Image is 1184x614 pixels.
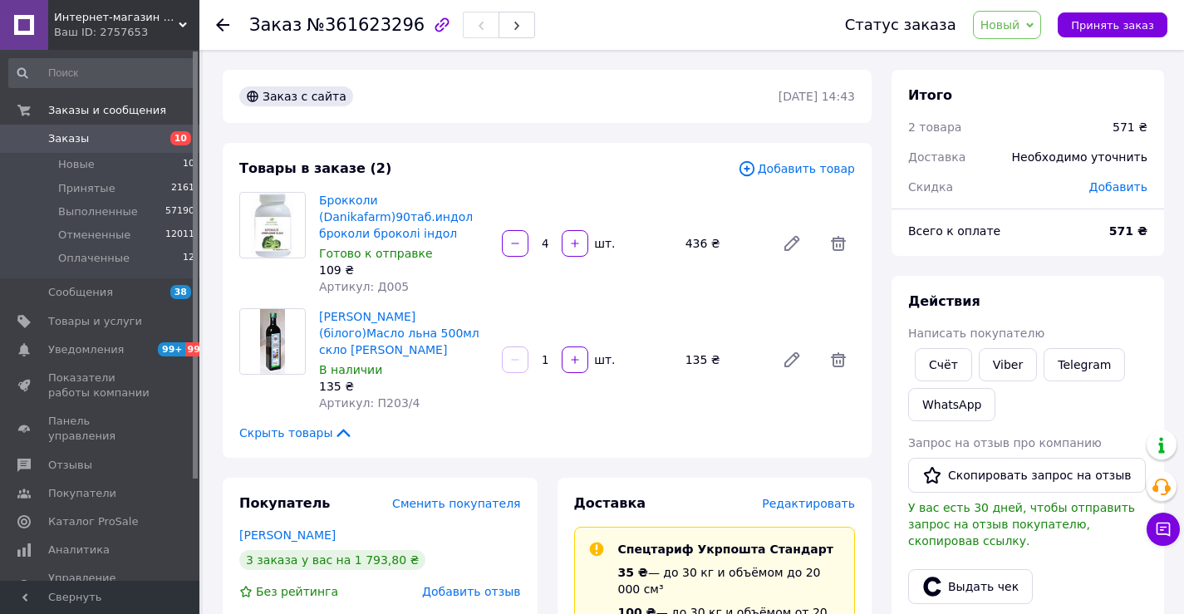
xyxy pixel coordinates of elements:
div: Ваш ID: 2757653 [54,25,199,40]
a: Редактировать [775,343,808,376]
span: В наличии [319,363,382,376]
span: Отзывы [48,458,92,473]
div: шт. [590,235,617,252]
span: Покупатель [239,495,330,511]
span: Новые [58,157,95,172]
button: Принять заказ [1058,12,1167,37]
span: №361623296 [307,15,425,35]
span: Отмененные [58,228,130,243]
a: Редактировать [775,227,808,260]
span: Каталог ProSale [48,514,138,529]
div: 3 заказа у вас на 1 793,80 ₴ [239,550,425,570]
a: Telegram [1044,348,1125,381]
span: Заказы [48,131,89,146]
button: Выдать чек [908,569,1033,604]
span: Сообщения [48,285,113,300]
button: Скопировать запрос на отзыв [908,458,1146,493]
time: [DATE] 14:43 [779,90,855,103]
span: Запрос на отзыв про компанию [908,436,1102,449]
span: Скидка [908,180,953,194]
a: [PERSON_NAME](білого)Масло льна 500мл скло [PERSON_NAME] [319,310,479,356]
span: Добавить отзыв [422,585,520,598]
span: Заказ [249,15,302,35]
span: Доставка [908,150,965,164]
span: Удалить [822,343,855,376]
div: 436 ₴ [679,232,769,255]
span: Товары в заказе (2) [239,160,391,176]
span: 38 [170,285,191,299]
span: Готово к отправке [319,247,433,260]
span: 35 ₴ [618,566,648,579]
span: 10 [170,131,191,145]
span: Артикул: Д005 [319,280,409,293]
span: Принять заказ [1071,19,1154,32]
div: 135 ₴ [319,378,489,395]
span: Добавить товар [738,160,855,178]
span: Добавить [1089,180,1147,194]
div: 571 ₴ [1113,119,1147,135]
span: Спецтариф Укрпошта Стандарт [618,543,833,556]
span: Редактировать [762,497,855,510]
span: Заказы и сообщения [48,103,166,118]
button: Cчёт [915,348,972,381]
a: [PERSON_NAME] [239,528,336,542]
div: Вернуться назад [216,17,229,33]
div: 109 ₴ [319,262,489,278]
span: Интернет-магазин Клуб "Поддержка" [54,10,179,25]
input: Поиск [8,58,196,88]
span: Артикул: П203/4 [319,396,420,410]
span: Управление сайтом [48,571,154,601]
img: Брокколи (Danikafarm)90таб.индол броколи броколі індол [251,193,294,258]
div: шт. [590,351,617,368]
span: Итого [908,87,952,103]
b: 571 ₴ [1109,224,1147,238]
div: Заказ с сайта [239,86,353,106]
span: Написать покупателю [908,327,1044,340]
span: Товары и услуги [48,314,142,329]
div: Статус заказа [845,17,956,33]
a: Брокколи (Danikafarm)90таб.индол броколи броколі індол [319,194,473,240]
span: Сменить покупателя [392,497,520,510]
div: — до 30 кг и объёмом до 20 000 см³ [618,564,842,597]
span: Удалить [822,227,855,260]
span: Выполненные [58,204,138,219]
span: 12 [183,251,194,266]
a: Viber [979,348,1037,381]
span: Доставка [574,495,646,511]
span: 99+ [158,342,185,356]
div: Необходимо уточнить [1002,139,1157,175]
span: Принятые [58,181,115,196]
span: Всего к оплате [908,224,1000,238]
span: Покупатели [48,486,116,501]
span: 99+ [185,342,213,356]
button: Чат с покупателем [1147,513,1180,546]
a: WhatsApp [908,388,995,421]
img: Олія льону(білого)Масло льна 500мл скло Мирослав [260,309,286,374]
span: У вас есть 30 дней, чтобы отправить запрос на отзыв покупателю, скопировав ссылку. [908,501,1135,548]
span: 12011 [165,228,194,243]
span: 2161 [171,181,194,196]
span: Оплаченные [58,251,130,266]
span: Панель управления [48,414,154,444]
div: 135 ₴ [679,348,769,371]
span: 2 товара [908,120,961,134]
span: 57190 [165,204,194,219]
span: Без рейтинга [256,585,338,598]
span: Скрыть товары [239,425,353,441]
span: Действия [908,293,980,309]
span: 10 [183,157,194,172]
span: Уведомления [48,342,124,357]
span: Показатели работы компании [48,371,154,400]
span: Новый [980,18,1020,32]
span: Аналитика [48,543,110,558]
